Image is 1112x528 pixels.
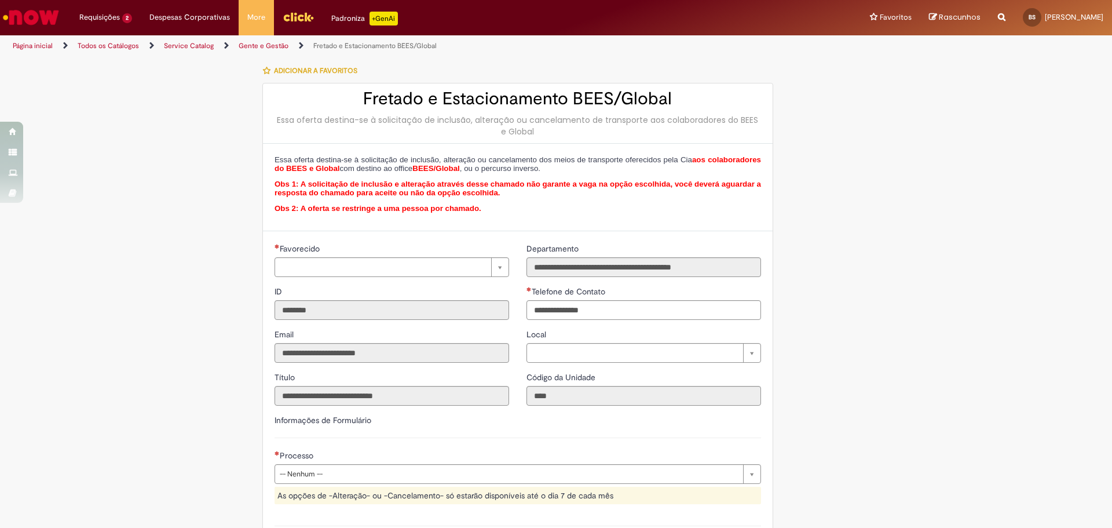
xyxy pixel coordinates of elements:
span: Telefone de Contato [532,286,608,297]
span: Somente leitura - Título [275,372,297,383]
span: Requisições [79,12,120,23]
span: Essa oferta destina-se à solicitação de inclusão, alteração ou cancelamento dos meios de transpor... [275,155,761,173]
h2: Fretado e Estacionamento BEES/Global [275,89,761,108]
a: Limpar campo Favorecido [275,257,509,277]
input: Email [275,343,509,363]
a: Gente e Gestão [239,41,288,50]
span: Necessários [275,451,280,456]
span: 2 [122,13,132,23]
span: Adicionar a Favoritos [274,66,357,75]
span: Obs 2: A oferta se restringe a uma pessoa por chamado. [275,204,481,213]
img: ServiceNow [1,6,61,29]
span: Somente leitura - Email [275,329,296,340]
span: More [247,12,265,23]
input: Código da Unidade [526,386,761,406]
a: Rascunhos [929,12,981,23]
input: Título [275,386,509,406]
span: Local [526,329,548,340]
div: As opções de -Alteração- ou -Cancelamento- só estarão disponíveis até o dia 7 de cada mês [275,487,761,504]
span: BEES/Global [412,164,459,173]
span: Necessários [275,244,280,249]
label: Somente leitura - Título [275,372,297,383]
div: Padroniza [331,12,398,26]
span: Necessários - Favorecido [280,243,322,254]
button: Adicionar a Favoritos [262,59,364,83]
label: Somente leitura - Código da Unidade [526,372,598,383]
label: Informações de Formulário [275,415,371,425]
span: Somente leitura - Código da Unidade [526,372,598,383]
span: aos colaboradores do BEES e Global [275,155,761,173]
p: +GenAi [370,12,398,26]
span: BS [1029,13,1036,21]
span: Favoritos [880,12,912,23]
input: Telefone de Contato [526,300,761,320]
label: Somente leitura - Departamento [526,243,581,254]
a: Todos os Catálogos [78,41,139,50]
span: Rascunhos [939,12,981,23]
input: ID [275,300,509,320]
label: Somente leitura - ID [275,286,284,297]
span: Despesas Corporativas [149,12,230,23]
a: Página inicial [13,41,53,50]
input: Departamento [526,257,761,277]
a: Limpar campo Local [526,343,761,363]
label: Somente leitura - Email [275,329,296,340]
a: Service Catalog [164,41,214,50]
span: Obs 1: A solicitação de inclusão e alteração através desse chamado não garante a vaga na opção es... [275,180,761,198]
ul: Trilhas de página [9,35,733,57]
a: Fretado e Estacionamento BEES/Global [313,41,437,50]
span: [PERSON_NAME] [1045,12,1103,22]
span: -- Nenhum -- [280,465,737,483]
span: Obrigatório Preenchido [526,287,532,292]
div: Essa oferta destina-se à solicitação de inclusão, alteração ou cancelamento de transporte aos col... [275,114,761,137]
img: click_logo_yellow_360x200.png [283,8,314,26]
span: Processo [280,450,316,461]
